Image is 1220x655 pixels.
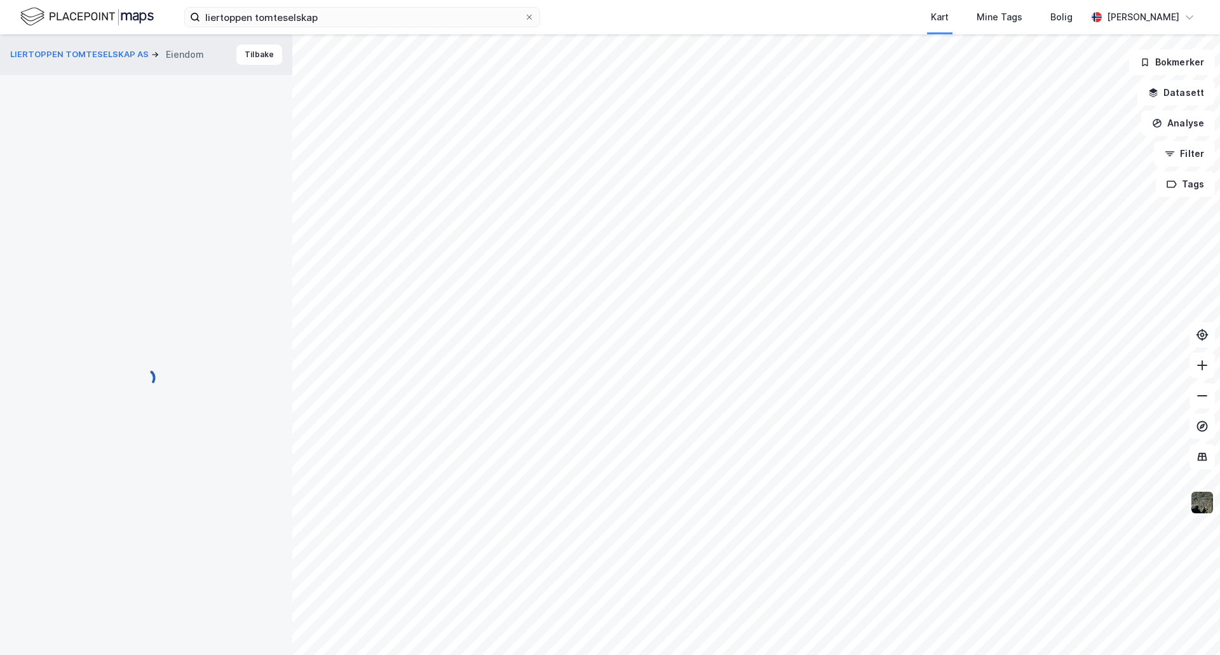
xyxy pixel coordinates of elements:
[1107,10,1179,25] div: [PERSON_NAME]
[236,44,282,65] button: Tilbake
[977,10,1022,25] div: Mine Tags
[1156,594,1220,655] div: Kontrollprogram for chat
[1156,594,1220,655] iframe: Chat Widget
[10,48,151,61] button: LIERTOPPEN TOMTESELSKAP AS
[1156,172,1215,197] button: Tags
[1050,10,1073,25] div: Bolig
[1137,80,1215,105] button: Datasett
[20,6,154,28] img: logo.f888ab2527a4732fd821a326f86c7f29.svg
[1190,490,1214,515] img: 9k=
[136,368,156,388] img: spinner.a6d8c91a73a9ac5275cf975e30b51cfb.svg
[1129,50,1215,75] button: Bokmerker
[931,10,949,25] div: Kart
[1141,111,1215,136] button: Analyse
[1154,141,1215,166] button: Filter
[166,47,204,62] div: Eiendom
[200,8,524,27] input: Søk på adresse, matrikkel, gårdeiere, leietakere eller personer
